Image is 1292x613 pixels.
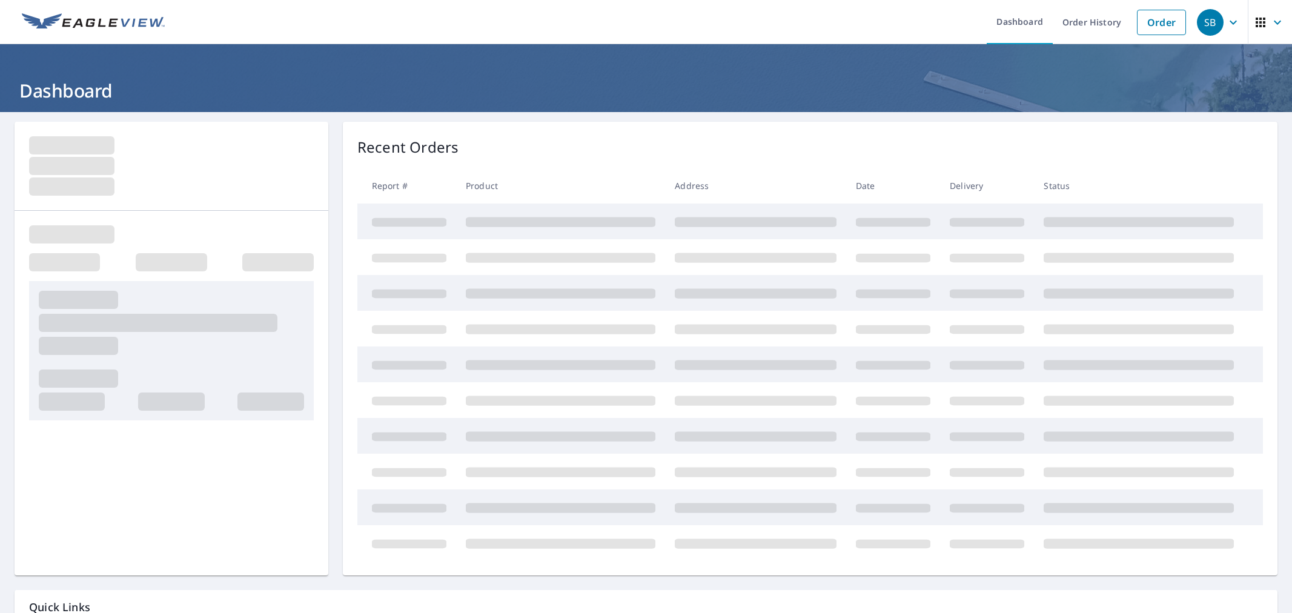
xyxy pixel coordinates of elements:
[357,136,459,158] p: Recent Orders
[22,13,165,31] img: EV Logo
[357,168,456,204] th: Report #
[665,168,846,204] th: Address
[1034,168,1244,204] th: Status
[456,168,665,204] th: Product
[1137,10,1186,35] a: Order
[940,168,1034,204] th: Delivery
[846,168,940,204] th: Date
[1197,9,1224,36] div: SB
[15,78,1277,103] h1: Dashboard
